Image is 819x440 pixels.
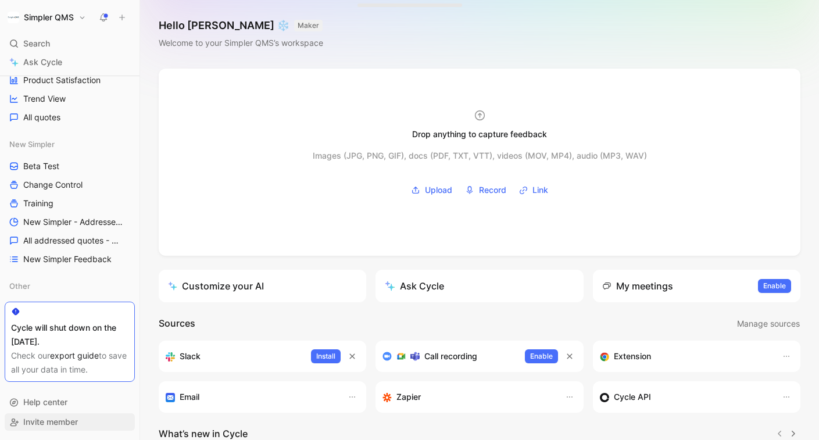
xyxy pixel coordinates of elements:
button: Enable [525,349,558,363]
div: New Simpler [5,135,135,153]
div: Forward emails to your feedback inbox [166,390,336,404]
div: Welcome to your Simpler QMS’s workspace [159,36,323,50]
h3: Extension [614,349,651,363]
span: Enable [763,280,786,292]
a: Training [5,195,135,212]
span: Ask Cycle [23,55,62,69]
div: My meetings [602,279,673,293]
button: Enable [758,279,791,293]
button: Install [311,349,341,363]
div: Customize your AI [168,279,264,293]
div: Capture feedback from anywhere on the web [600,349,770,363]
span: New Simpler - Addressed customer feedback [23,216,124,228]
span: New Simpler Feedback [23,253,112,265]
h3: Slack [180,349,201,363]
a: Change Control [5,176,135,194]
a: New Simpler Feedback [5,251,135,268]
span: Search [23,37,50,51]
div: Check our to save all your data in time. [11,349,128,377]
button: Link [515,181,552,199]
button: Simpler QMSSimpler QMS [5,9,89,26]
div: Capture feedback from thousands of sources with Zapier (survey results, recordings, sheets, etc). [382,390,553,404]
div: Invite member [5,413,135,431]
a: Product Satisfaction [5,71,135,89]
h1: Hello [PERSON_NAME] ❄️ [159,19,323,33]
h3: Call recording [424,349,477,363]
button: Manage sources [736,316,800,331]
img: Simpler QMS [8,12,19,23]
span: Invite member [23,417,78,427]
h3: Zapier [396,390,421,404]
div: Other [5,277,135,298]
div: Ask Cycle [385,279,444,293]
span: Other [9,280,30,292]
div: Sync your customers, send feedback and get updates in Slack [166,349,302,363]
div: Other [5,277,135,295]
h1: Simpler QMS [24,12,74,23]
span: Install [316,350,335,362]
button: MAKER [294,20,323,31]
button: Upload [407,181,456,199]
span: Upload [425,183,452,197]
a: export guide [50,350,99,360]
a: Ask Cycle [5,53,135,71]
span: All quotes [23,112,60,123]
h3: Cycle API [614,390,651,404]
span: New Simpler [9,138,55,150]
a: Customize your AI [159,270,366,302]
div: Cycle will shut down on the [DATE]. [11,321,128,349]
span: All addressed quotes - New Simpler [23,235,122,246]
a: New Simpler - Addressed customer feedback [5,213,135,231]
span: Training [23,198,53,209]
a: All quotes [5,109,135,126]
div: Search [5,35,135,52]
div: Help center [5,394,135,411]
div: Record & transcribe meetings from Zoom, Meet & Teams. [382,349,515,363]
span: Help center [23,397,67,407]
div: New SimplerBeta TestChange ControlTrainingNew Simpler - Addressed customer feedbackAll addressed ... [5,135,135,268]
a: Beta Test [5,158,135,175]
span: Enable [530,350,553,362]
span: Record [479,183,506,197]
button: Record [461,181,510,199]
h2: Sources [159,316,195,331]
a: All addressed quotes - New Simpler [5,232,135,249]
span: Trend View [23,93,66,105]
span: Change Control [23,179,83,191]
div: Sync customers & send feedback from custom sources. Get inspired by our favorite use case [600,390,770,404]
span: Product Satisfaction [23,74,101,86]
a: Trend View [5,90,135,108]
div: Images (JPG, PNG, GIF), docs (PDF, TXT, VTT), videos (MOV, MP4), audio (MP3, WAV) [313,149,647,163]
span: Link [532,183,548,197]
span: Beta Test [23,160,59,172]
button: Ask Cycle [375,270,583,302]
span: Manage sources [737,317,800,331]
h3: Email [180,390,199,404]
div: Drop anything to capture feedback [412,127,547,141]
